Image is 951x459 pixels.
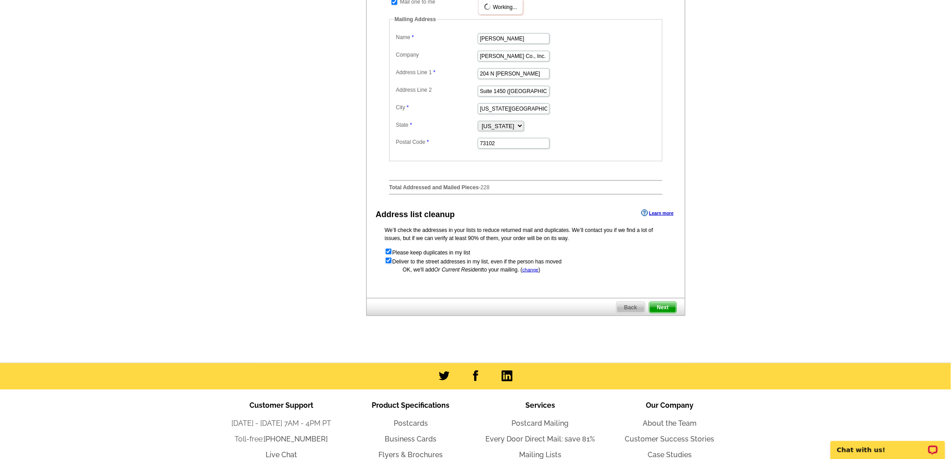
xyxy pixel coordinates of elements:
a: [PHONE_NUMBER] [264,435,328,444]
span: Product Specifications [372,401,450,410]
legend: Mailing Address [394,15,437,23]
strong: Total Addressed and Mailed Pieces [389,184,479,191]
a: Customer Success Stories [625,435,715,444]
label: Name [396,33,477,41]
a: Postcards [394,419,428,428]
li: Toll-free: [217,434,346,445]
label: State [396,121,477,129]
span: Or Current Resident [434,267,482,273]
span: 228 [480,184,489,191]
a: change [522,267,538,272]
a: About the Team [643,419,697,428]
a: Learn more [641,209,674,217]
span: Our Company [646,401,693,410]
div: OK, we'll add to your mailing. ( ) [385,266,667,274]
form: Please keep duplicates in my list Deliver to the street addresses in my list, even if the person ... [385,248,667,266]
label: Postal Code [396,138,477,146]
span: Customer Support [249,401,313,410]
label: Address Line 2 [396,86,477,94]
img: loading... [484,3,491,10]
span: Next [649,302,676,313]
span: Services [525,401,555,410]
p: We’ll check the addresses in your lists to reduce returned mail and duplicates. We’ll contact you... [385,226,667,242]
span: Back [617,302,645,313]
iframe: LiveChat chat widget [825,431,951,459]
li: [DATE] - [DATE] 7AM - 4PM PT [217,419,346,429]
a: Business Cards [385,435,437,444]
label: Address Line 1 [396,68,477,76]
a: Postcard Mailing [512,419,569,428]
a: Every Door Direct Mail: save 81% [485,435,595,444]
label: Company [396,51,477,59]
label: City [396,103,477,111]
a: Back [616,302,645,313]
div: Address list cleanup [376,209,455,221]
